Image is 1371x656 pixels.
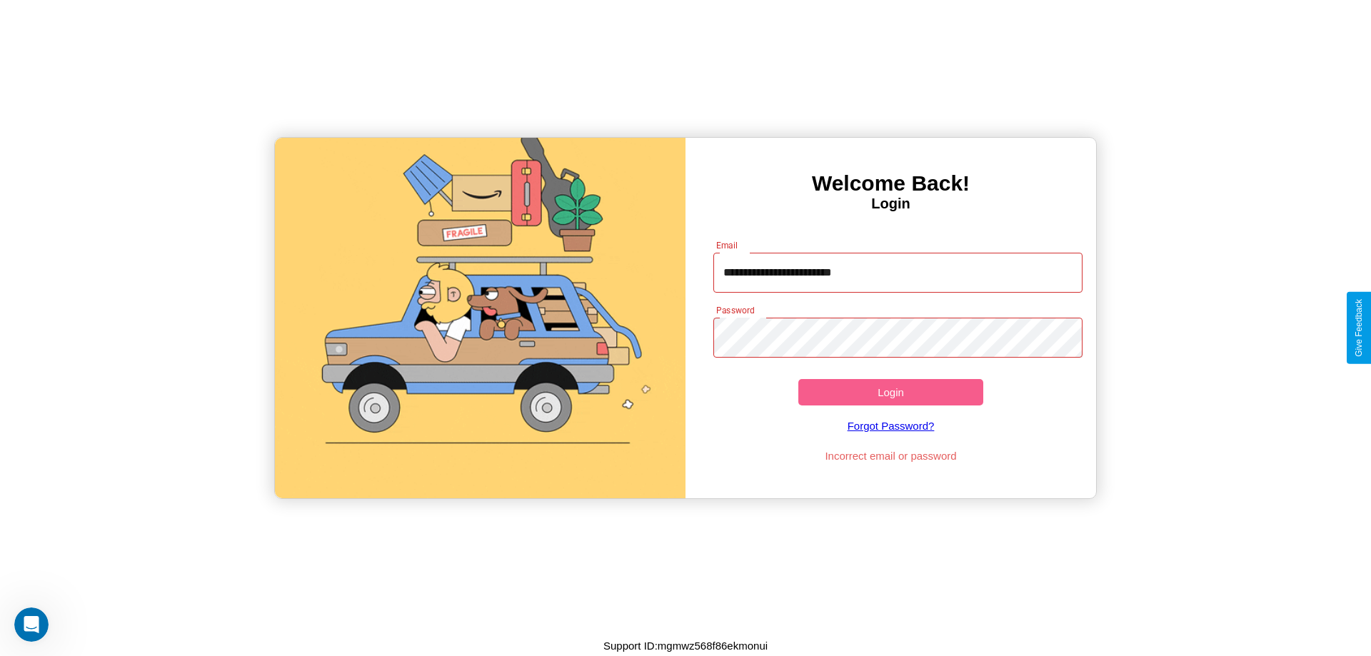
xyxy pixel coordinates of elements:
iframe: Intercom live chat [14,607,49,642]
button: Login [798,379,983,405]
div: Give Feedback [1354,299,1364,357]
img: gif [275,138,685,498]
label: Password [716,304,754,316]
h4: Login [685,196,1096,212]
label: Email [716,239,738,251]
a: Forgot Password? [706,405,1076,446]
p: Incorrect email or password [706,446,1076,465]
p: Support ID: mgmwz568f86ekmonui [603,636,768,655]
h3: Welcome Back! [685,171,1096,196]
